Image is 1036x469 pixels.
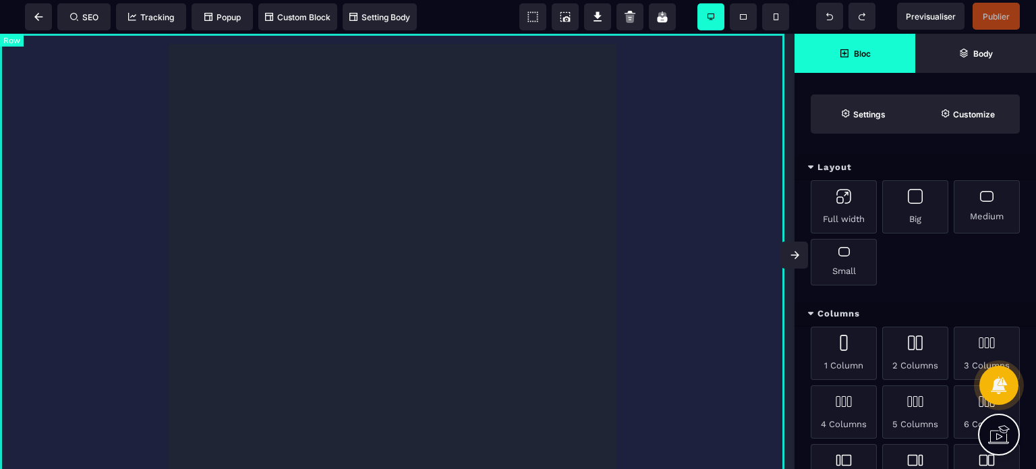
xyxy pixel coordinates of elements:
span: SEO [70,12,98,22]
span: Screenshot [552,3,579,30]
div: Layout [795,155,1036,180]
div: 4 Columns [811,385,877,439]
div: 3 Columns [954,327,1020,380]
strong: Settings [853,109,886,119]
span: Open Style Manager [915,94,1020,134]
div: Columns [795,302,1036,327]
span: Previsualiser [906,11,956,22]
div: 5 Columns [882,385,948,439]
strong: Customize [953,109,995,119]
div: 6 Columns [954,385,1020,439]
div: Small [811,239,877,285]
span: Settings [811,94,915,134]
div: 1 Column [811,327,877,380]
strong: Body [973,49,993,59]
span: Preview [897,3,965,30]
span: Tracking [128,12,174,22]
span: Publier [983,11,1010,22]
span: Setting Body [349,12,410,22]
strong: Bloc [854,49,871,59]
span: Popup [204,12,241,22]
span: View components [519,3,546,30]
div: Big [882,180,948,233]
div: 2 Columns [882,327,948,380]
div: Full width [811,180,877,233]
div: Medium [954,180,1020,233]
span: Open Layer Manager [915,34,1036,73]
span: Custom Block [265,12,330,22]
span: Open Blocks [795,34,915,73]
